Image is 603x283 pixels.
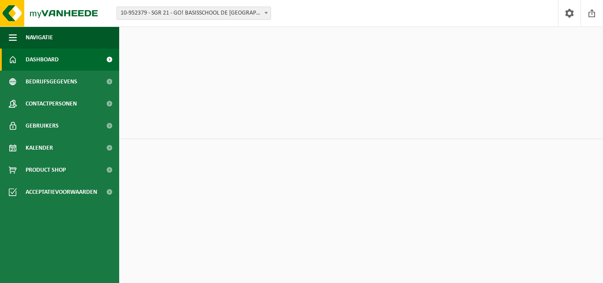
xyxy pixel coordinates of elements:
span: 10-952379 - SGR 21 - GO! BASISSCHOOL DE WERELDBRUG - OUDENAARDE [117,7,271,20]
span: Bedrijfsgegevens [26,71,77,93]
span: Gebruikers [26,115,59,137]
span: 10-952379 - SGR 21 - GO! BASISSCHOOL DE WERELDBRUG - OUDENAARDE [117,7,271,19]
span: Acceptatievoorwaarden [26,181,97,203]
span: Dashboard [26,49,59,71]
span: Product Shop [26,159,66,181]
span: Navigatie [26,26,53,49]
span: Kalender [26,137,53,159]
span: Contactpersonen [26,93,77,115]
